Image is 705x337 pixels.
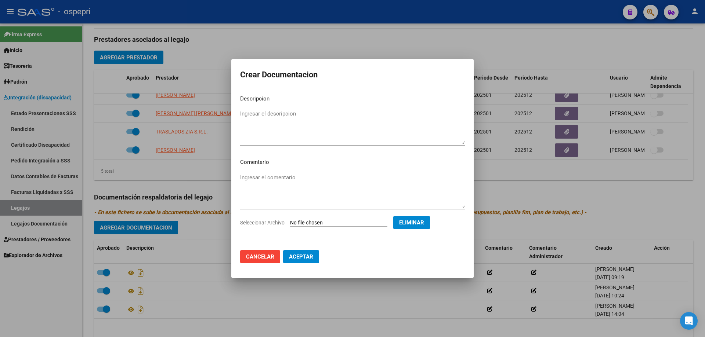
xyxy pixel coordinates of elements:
button: Cancelar [240,250,280,263]
span: Eliminar [399,219,424,226]
div: Open Intercom Messenger [680,312,698,330]
h2: Crear Documentacion [240,68,465,82]
p: Descripcion [240,95,465,103]
span: Seleccionar Archivo [240,220,285,226]
button: Eliminar [393,216,430,229]
button: Aceptar [283,250,319,263]
span: Cancelar [246,253,274,260]
span: Aceptar [289,253,313,260]
p: Comentario [240,158,465,166]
